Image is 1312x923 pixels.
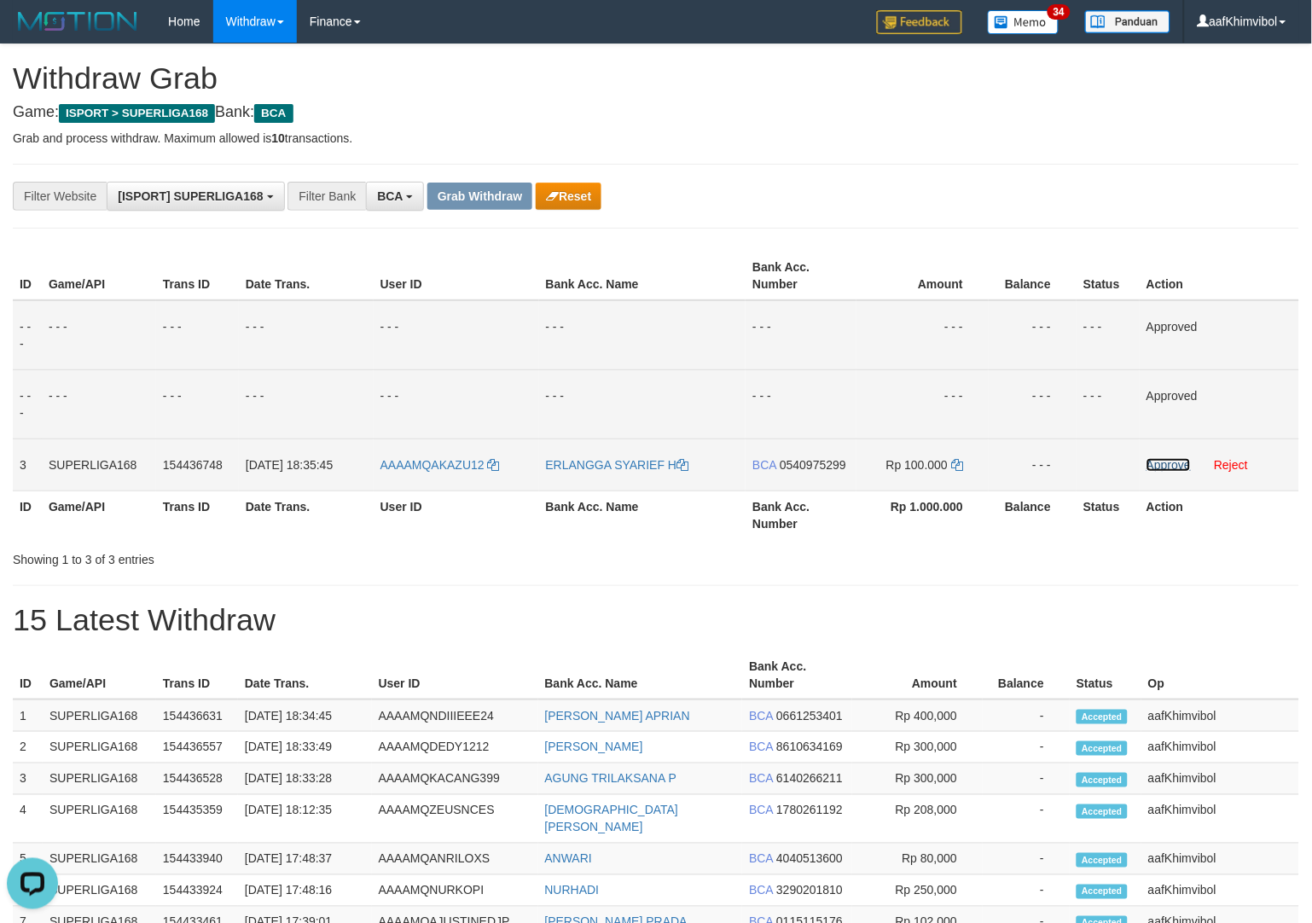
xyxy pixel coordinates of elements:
td: - - - [42,300,156,370]
td: - - - [856,300,989,370]
td: - - - [156,369,239,438]
td: aafKhimvibol [1141,763,1299,795]
strong: 10 [271,131,285,145]
td: - - - [1077,300,1140,370]
span: BCA [749,709,773,723]
span: ISPORT > SUPERLIGA168 [59,104,215,123]
span: Copy 8610634169 to clipboard [776,740,843,754]
td: - - - [42,369,156,438]
th: Amount [856,252,989,300]
span: Accepted [1077,885,1128,899]
td: SUPERLIGA168 [43,700,156,732]
th: Date Trans. [239,252,374,300]
td: aafKhimvibol [1141,875,1299,907]
td: - - - [239,369,374,438]
span: [ISPORT] SUPERLIGA168 [118,189,263,203]
td: 154435359 [156,795,238,844]
td: 154436528 [156,763,238,795]
th: Status [1077,491,1140,539]
td: [DATE] 18:33:28 [238,763,372,795]
button: BCA [366,182,424,211]
td: - - - [539,369,746,438]
td: [DATE] 17:48:16 [238,875,372,907]
th: Op [1141,651,1299,700]
td: AAAAMQNDIIIEEE24 [372,700,538,732]
span: Copy 4040513600 to clipboard [776,852,843,866]
td: - - - [989,369,1077,438]
th: User ID [374,252,539,300]
a: ERLANGGA SYARIEF H [546,458,689,472]
th: Game/API [42,252,156,300]
th: Bank Acc. Number [742,651,852,700]
a: Approve [1147,458,1191,472]
td: AAAAMQZEUSNCES [372,795,538,844]
td: Rp 250,000 [852,875,983,907]
td: 3 [13,438,42,491]
td: - [983,732,1070,763]
h1: Withdraw Grab [13,61,1299,96]
th: User ID [374,491,539,539]
td: - - - [746,369,856,438]
td: - - - [856,369,989,438]
a: Copy 100000 to clipboard [951,458,963,472]
th: Rp 1.000.000 [856,491,989,539]
img: Button%20Memo.svg [988,10,1059,34]
span: Copy 3290201810 to clipboard [776,884,843,897]
span: [DATE] 18:35:45 [246,458,333,472]
a: AAAAMQAKAZU12 [380,458,500,472]
th: User ID [372,651,538,700]
td: aafKhimvibol [1141,700,1299,732]
td: Rp 208,000 [852,795,983,844]
td: - [983,795,1070,844]
td: [DATE] 18:34:45 [238,700,372,732]
span: Copy 0540975299 to clipboard [780,458,846,472]
th: Status [1070,651,1141,700]
td: - - - [13,300,42,370]
span: BCA [749,772,773,786]
a: [PERSON_NAME] [545,740,643,754]
td: - - - [374,369,539,438]
td: 2 [13,732,43,763]
span: BCA [377,189,403,203]
td: - - - [156,300,239,370]
div: Filter Bank [287,182,366,211]
h1: 15 Latest Withdraw [13,603,1299,637]
td: - - - [989,438,1077,491]
span: Accepted [1077,773,1128,787]
span: AAAAMQAKAZU12 [380,458,485,472]
td: 1 [13,700,43,732]
td: AAAAMQDEDY1212 [372,732,538,763]
th: Status [1077,252,1140,300]
a: Reject [1215,458,1249,472]
a: [PERSON_NAME] APRIAN [545,709,690,723]
th: Date Trans. [239,491,374,539]
span: BCA [752,458,776,472]
span: Copy 0661253401 to clipboard [776,709,843,723]
td: AAAAMQKACANG399 [372,763,538,795]
span: Accepted [1077,710,1128,724]
th: ID [13,252,42,300]
td: SUPERLIGA168 [43,795,156,844]
span: BCA [749,740,773,754]
td: 154433940 [156,844,238,875]
td: - [983,700,1070,732]
th: ID [13,491,42,539]
th: Trans ID [156,252,239,300]
button: Grab Withdraw [427,183,532,210]
td: SUPERLIGA168 [43,763,156,795]
p: Grab and process withdraw. Maximum allowed is transactions. [13,130,1299,147]
td: AAAAMQNURKOPI [372,875,538,907]
td: - - - [374,300,539,370]
td: - [983,844,1070,875]
td: Rp 300,000 [852,763,983,795]
th: Bank Acc. Name [538,651,743,700]
td: aafKhimvibol [1141,732,1299,763]
td: - [983,875,1070,907]
a: [DEMOGRAPHIC_DATA][PERSON_NAME] [545,804,679,834]
button: Reset [536,183,601,210]
td: aafKhimvibol [1141,844,1299,875]
th: Date Trans. [238,651,372,700]
th: Balance [989,491,1077,539]
th: Balance [983,651,1070,700]
td: [DATE] 17:48:37 [238,844,372,875]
